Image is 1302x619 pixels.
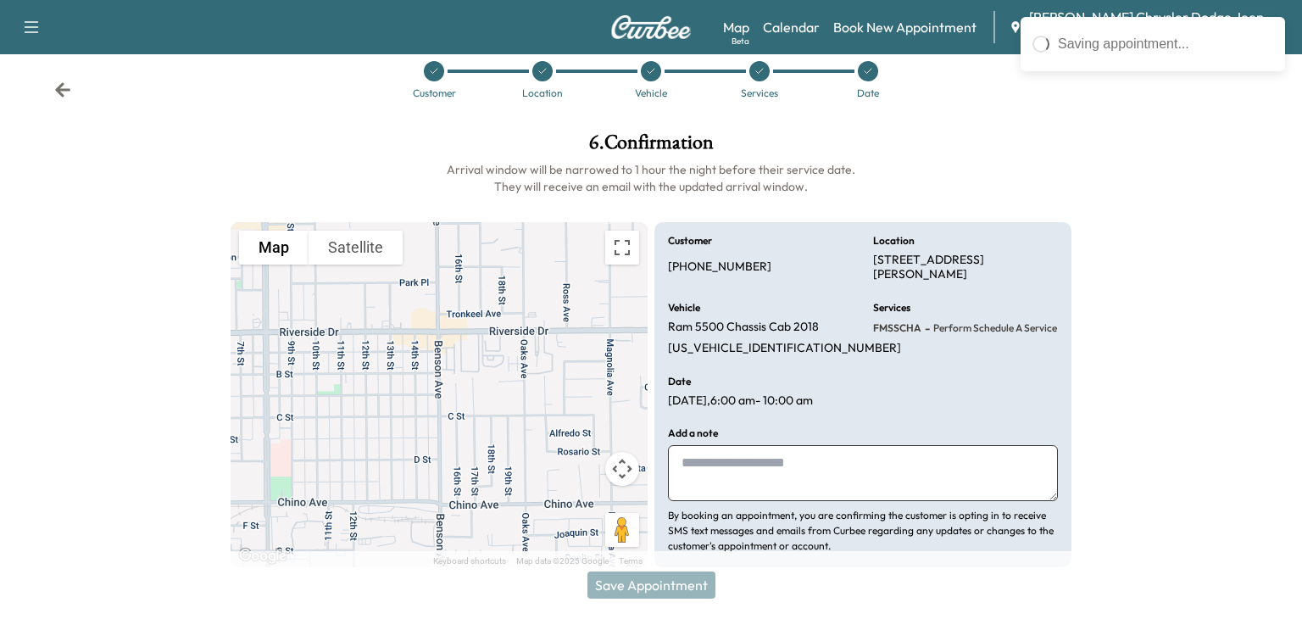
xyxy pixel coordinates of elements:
[668,236,712,246] h6: Customer
[1058,34,1273,54] div: Saving appointment...
[668,341,901,356] p: [US_VEHICLE_IDENTIFICATION_NUMBER]
[522,88,563,98] div: Location
[668,320,819,335] p: Ram 5500 Chassis Cab 2018
[239,231,309,265] button: Show street map
[54,81,71,98] div: Back
[413,88,456,98] div: Customer
[235,545,291,567] img: Google
[723,17,749,37] a: MapBeta
[857,88,879,98] div: Date
[605,513,639,547] button: Drag Pegman onto the map to open Street View
[605,231,639,265] button: Toggle fullscreen view
[231,132,1071,161] h1: 6 . Confirmation
[873,303,910,313] h6: Services
[235,545,291,567] a: Open this area in Google Maps (opens a new window)
[763,17,820,37] a: Calendar
[732,35,749,47] div: Beta
[668,376,691,387] h6: Date
[1029,7,1288,47] span: [PERSON_NAME] Chrysler Dodge Jeep RAM of [GEOGRAPHIC_DATA]
[605,452,639,486] button: Map camera controls
[873,253,1058,282] p: [STREET_ADDRESS][PERSON_NAME]
[668,508,1058,554] p: By booking an appointment, you are confirming the customer is opting in to receive SMS text messa...
[231,161,1071,195] h6: Arrival window will be narrowed to 1 hour the night before their service date. They will receive ...
[668,393,813,409] p: [DATE] , 6:00 am - 10:00 am
[930,321,1057,335] span: Perform Schedule A Service
[741,88,778,98] div: Services
[668,428,718,438] h6: Add a note
[873,321,921,335] span: FMSSCHA
[873,236,915,246] h6: Location
[635,88,667,98] div: Vehicle
[309,231,403,265] button: Show satellite imagery
[921,320,930,337] span: -
[833,17,976,37] a: Book New Appointment
[668,303,700,313] h6: Vehicle
[610,15,692,39] img: Curbee Logo
[668,259,771,275] p: [PHONE_NUMBER]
